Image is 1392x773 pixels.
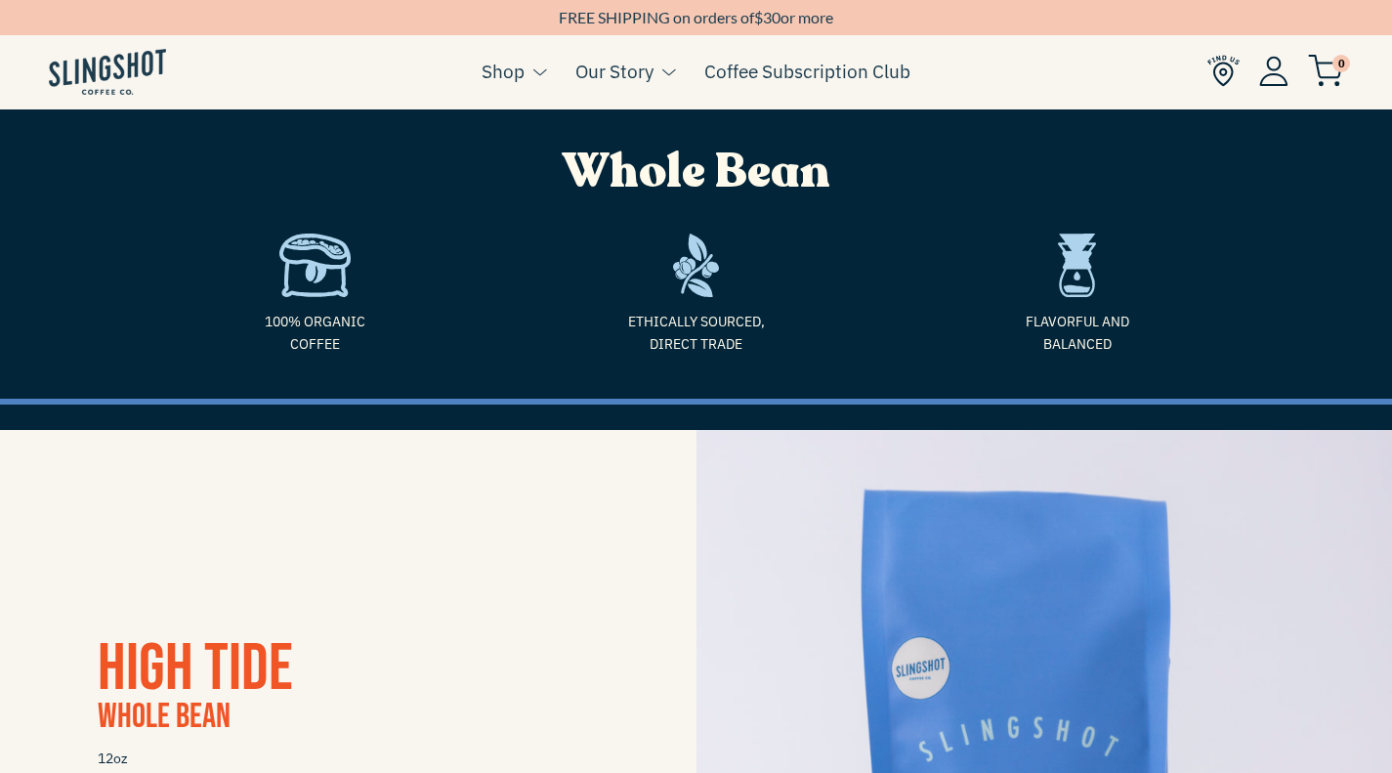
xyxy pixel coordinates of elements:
[279,234,350,297] img: coffee-1635975492010.svg
[140,311,491,355] span: 100% Organic Coffee
[98,696,231,738] span: Whole Bean
[1058,234,1097,297] img: drip-1635975560969.svg
[98,629,293,709] a: High Tide
[763,8,780,26] span: 30
[1259,56,1288,86] img: Account
[575,57,654,86] a: Our Story
[563,140,830,203] span: Whole Bean
[1308,55,1343,87] img: cart
[673,234,719,297] img: frame-1635784469962.svg
[1332,55,1350,72] span: 0
[521,311,872,355] span: Ethically Sourced, Direct Trade
[1308,60,1343,83] a: 0
[482,57,525,86] a: Shop
[754,8,763,26] span: $
[704,57,910,86] a: Coffee Subscription Club
[902,311,1253,355] span: Flavorful and Balanced
[1207,55,1240,87] img: Find Us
